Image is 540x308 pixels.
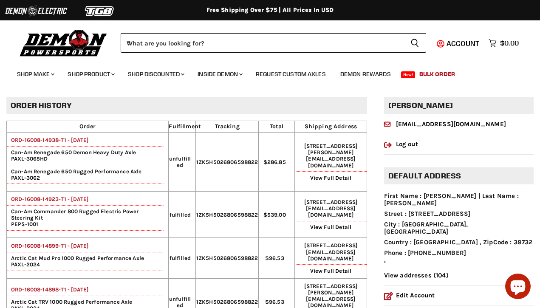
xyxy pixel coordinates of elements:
[121,33,404,53] input: When autocomplete results are available use up and down arrows to review and enter to select
[265,299,284,305] span: $96.53
[413,65,461,83] a: Bulk Order
[384,239,534,246] li: Country : [GEOGRAPHIC_DATA] , ZipCode : 38732
[259,121,295,133] th: Total
[196,121,259,133] th: Tracking
[7,208,164,221] span: Can-Am Commander 800 Rugged Electric Power Steering Kit
[11,65,59,83] a: Shop Make
[310,224,351,230] a: View Full Detail
[121,33,426,53] form: Product
[384,192,534,264] ul: ,
[295,121,367,133] th: Shipping Address
[384,271,449,279] a: View addresses (104)
[384,167,534,185] h2: Default address
[17,28,110,58] img: Demon Powersports
[295,191,367,238] td: [STREET_ADDRESS]
[384,249,534,257] li: Phone : [PHONE_NUMBER]
[7,243,88,249] a: ORD-16008-14899-T1 - [DATE]
[196,133,259,192] td: 1ZK5H5026806598822
[334,65,397,83] a: Demon Rewards
[306,249,355,262] span: [EMAIL_ADDRESS][DOMAIN_NAME]
[68,3,132,19] img: TGB Logo 2
[384,221,534,236] li: City : [GEOGRAPHIC_DATA], [GEOGRAPHIC_DATA]
[384,97,534,114] h2: [PERSON_NAME]
[7,149,164,155] span: Can-Am Renegade 650 Demon Heavy Duty Axle
[7,255,164,261] span: Arctic Cat Mud Pro 1000 Rugged Performance Axle
[384,140,418,148] a: Log out
[122,65,189,83] a: Shop Discounted
[7,196,88,202] a: ORD-16008-14923-T1 - [DATE]
[295,133,367,192] td: [STREET_ADDRESS][PERSON_NAME]
[7,286,88,293] a: ORD-16008-14898-T1 - [DATE]
[310,268,351,274] a: View Full Detail
[384,210,534,218] li: Street : [STREET_ADDRESS]
[7,175,40,181] span: PAXL-3062
[196,191,259,238] td: 1ZK5H5026806598822
[169,133,196,192] td: unfulfilled
[263,212,286,218] span: $539.00
[484,37,523,49] a: $0.00
[7,299,164,305] span: Arctic Cat TRV 1000 Rugged Performance Axle
[7,137,88,143] a: ORD-16008-14938-T1 - [DATE]
[191,65,248,83] a: Inside Demon
[7,221,38,227] span: PEPS-1001
[306,205,355,218] span: [EMAIL_ADDRESS][DOMAIN_NAME]
[7,168,164,175] span: Can-Am Renegade 650 Rugged Performance Axle
[11,62,517,83] ul: Main menu
[169,121,196,133] th: Fulfillment
[196,238,259,278] td: 1ZK5H5026806598822
[249,65,332,83] a: Request Custom Axles
[7,261,40,268] span: PAXL-2024
[169,191,196,238] td: fulfilled
[4,3,68,19] img: Demon Electric Logo 2
[404,33,426,53] button: Search
[384,120,506,128] a: [EMAIL_ADDRESS][DOMAIN_NAME]
[401,71,416,78] span: New!
[7,155,48,162] span: PAXL-3065HD
[503,274,533,301] inbox-online-store-chat: Shopify online store chat
[6,97,367,114] h2: Order history
[265,255,284,261] span: $96.53
[295,238,367,278] td: [STREET_ADDRESS]
[447,39,479,48] span: Account
[384,291,435,299] a: Edit Account
[384,192,534,207] li: First Name : [PERSON_NAME] | Last Name : [PERSON_NAME]
[310,175,351,181] a: View Full Detail
[263,159,286,165] span: $286.85
[169,238,196,278] td: fulfilled
[7,121,169,133] th: Order
[443,40,484,47] a: Account
[306,155,355,168] span: [EMAIL_ADDRESS][DOMAIN_NAME]
[61,65,120,83] a: Shop Product
[500,39,519,47] span: $0.00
